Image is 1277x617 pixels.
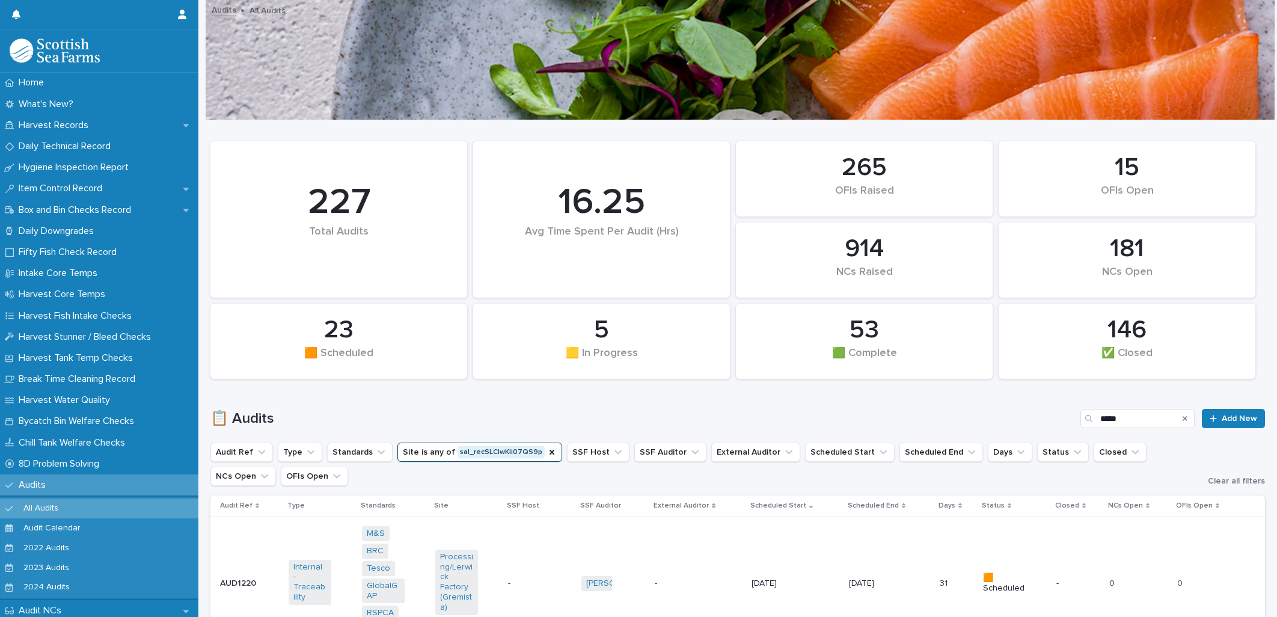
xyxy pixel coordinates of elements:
[14,458,109,470] p: 8D Problem Solving
[1202,409,1265,428] a: Add New
[939,499,955,512] p: Days
[1208,477,1265,485] span: Clear all filters
[1198,477,1265,485] button: Clear all filters
[580,499,621,512] p: SSF Auditor
[805,443,895,462] button: Scheduled Start
[586,579,652,589] a: [PERSON_NAME]
[212,2,236,16] a: Audits
[220,499,253,512] p: Audit Ref
[1109,576,1117,589] p: 0
[250,3,286,16] p: All Audits
[14,373,145,385] p: Break Time Cleaning Record
[14,605,71,616] p: Audit NCs
[210,443,273,462] button: Audit Ref
[756,315,972,345] div: 53
[508,579,551,589] p: -
[14,479,55,491] p: Audits
[327,443,393,462] button: Standards
[1019,266,1235,291] div: NCs Open
[654,499,709,512] p: External Auditor
[231,181,447,224] div: 227
[756,234,972,264] div: 914
[14,352,142,364] p: Harvest Tank Temp Checks
[1177,576,1185,589] p: 0
[14,563,79,573] p: 2023 Audits
[14,120,98,131] p: Harvest Records
[756,185,972,210] div: OFIs Raised
[14,289,115,300] p: Harvest Core Temps
[220,576,259,589] p: AUD1220
[14,183,112,194] p: Item Control Record
[14,331,161,343] p: Harvest Stunner / Bleed Checks
[848,499,899,512] p: Scheduled End
[1094,443,1147,462] button: Closed
[14,310,141,322] p: Harvest Fish Intake Checks
[1222,414,1257,423] span: Add New
[849,579,892,589] p: [DATE]
[367,563,390,574] a: Tesco
[231,315,447,345] div: 23
[494,347,709,372] div: 🟨 In Progress
[278,443,322,462] button: Type
[434,499,449,512] p: Site
[231,226,447,263] div: Total Audits
[367,546,384,556] a: BRC
[1108,499,1143,512] p: NCs Open
[1019,185,1235,210] div: OFIs Open
[10,38,100,63] img: mMrefqRFQpe26GRNOUkG
[1019,153,1235,183] div: 15
[1037,443,1089,462] button: Status
[210,410,1076,428] h1: 📋 Audits
[14,247,126,258] p: Fifty Fish Check Record
[567,443,629,462] button: SSF Host
[494,181,709,224] div: 16.25
[14,437,135,449] p: Chill Tank Welfare Checks
[1055,499,1079,512] p: Closed
[494,226,709,263] div: Avg Time Spent Per Audit (Hrs)
[983,573,1026,594] p: 🟧 Scheduled
[752,579,794,589] p: [DATE]
[494,315,709,345] div: 5
[1019,315,1235,345] div: 146
[982,499,1005,512] p: Status
[1080,409,1195,428] input: Search
[756,266,972,291] div: NCs Raised
[1056,579,1099,589] p: -
[14,543,79,553] p: 2022 Audits
[14,416,144,427] p: Bycatch Bin Welfare Checks
[756,347,972,372] div: 🟩 Complete
[14,503,68,514] p: All Audits
[361,499,396,512] p: Standards
[14,226,103,237] p: Daily Downgrades
[14,77,54,88] p: Home
[14,141,120,152] p: Daily Technical Record
[14,268,107,279] p: Intake Core Temps
[1019,347,1235,372] div: ✅ Closed
[14,99,83,110] p: What's New?
[14,204,141,216] p: Box and Bin Checks Record
[367,529,385,539] a: M&S
[1176,499,1213,512] p: OFIs Open
[440,552,473,613] a: Processing/Lerwick Factory (Gremista)
[655,576,660,589] p: -
[899,443,983,462] button: Scheduled End
[14,523,90,533] p: Audit Calendar
[711,443,800,462] button: External Auditor
[210,467,276,486] button: NCs Open
[756,153,972,183] div: 265
[14,394,120,406] p: Harvest Water Quality
[367,581,400,601] a: GlobalGAP
[507,499,539,512] p: SSF Host
[634,443,706,462] button: SSF Auditor
[397,443,562,462] button: Site
[1019,234,1235,264] div: 181
[293,562,326,603] a: Internal - Traceability
[14,162,138,173] p: Hygiene Inspection Report
[287,499,305,512] p: Type
[940,576,950,589] p: 31
[988,443,1032,462] button: Days
[231,347,447,372] div: 🟧 Scheduled
[750,499,806,512] p: Scheduled Start
[281,467,348,486] button: OFIs Open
